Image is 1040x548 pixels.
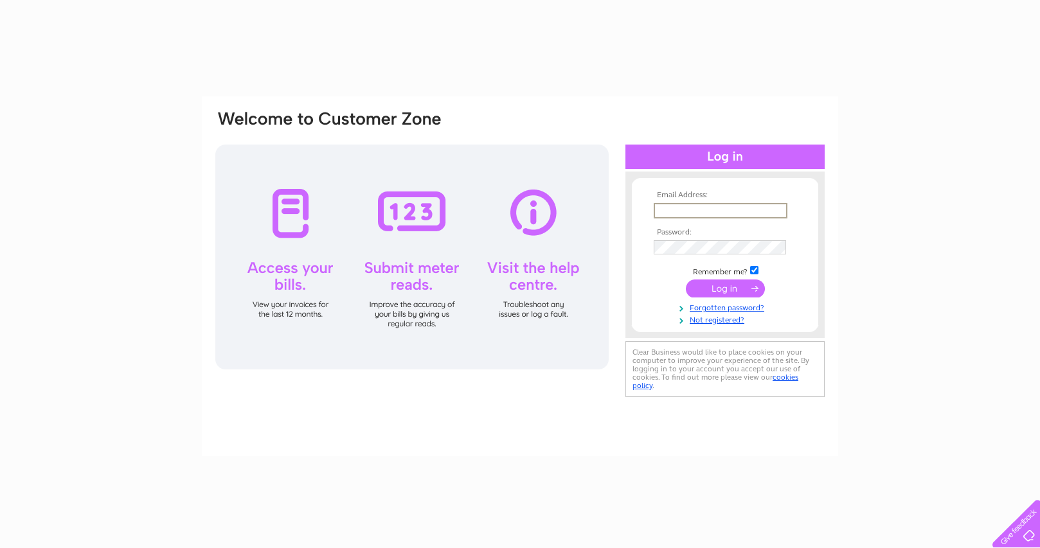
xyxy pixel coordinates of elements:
[686,279,765,297] input: Submit
[650,191,800,200] th: Email Address:
[650,264,800,277] td: Remember me?
[625,341,825,397] div: Clear Business would like to place cookies on your computer to improve your experience of the sit...
[632,373,798,390] a: cookies policy
[654,301,800,313] a: Forgotten password?
[654,313,800,325] a: Not registered?
[650,228,800,237] th: Password:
